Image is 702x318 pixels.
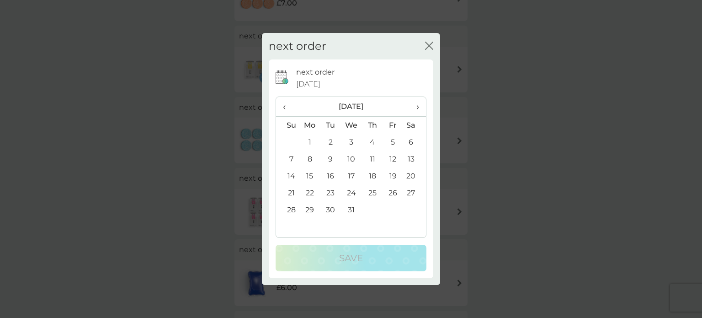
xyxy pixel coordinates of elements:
[320,201,341,218] td: 30
[276,184,299,201] td: 21
[341,167,362,184] td: 17
[276,117,299,134] th: Su
[299,134,320,151] td: 1
[383,151,403,167] td: 12
[320,134,341,151] td: 2
[410,97,419,116] span: ›
[362,151,383,167] td: 11
[383,117,403,134] th: Fr
[362,117,383,134] th: Th
[320,117,341,134] th: Tu
[403,184,426,201] td: 27
[283,97,292,116] span: ‹
[299,201,320,218] td: 29
[276,167,299,184] td: 14
[299,97,403,117] th: [DATE]
[299,184,320,201] td: 22
[341,201,362,218] td: 31
[320,184,341,201] td: 23
[383,134,403,151] td: 5
[425,42,433,51] button: close
[383,184,403,201] td: 26
[299,117,320,134] th: Mo
[320,151,341,167] td: 9
[296,66,335,78] p: next order
[341,134,362,151] td: 3
[320,167,341,184] td: 16
[296,78,320,90] span: [DATE]
[362,134,383,151] td: 4
[403,134,426,151] td: 6
[276,245,426,271] button: Save
[276,201,299,218] td: 28
[299,151,320,167] td: 8
[383,167,403,184] td: 19
[299,167,320,184] td: 15
[341,117,362,134] th: We
[362,167,383,184] td: 18
[403,167,426,184] td: 20
[341,151,362,167] td: 10
[269,40,326,53] h2: next order
[403,151,426,167] td: 13
[276,151,299,167] td: 7
[362,184,383,201] td: 25
[339,251,363,265] p: Save
[341,184,362,201] td: 24
[403,117,426,134] th: Sa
